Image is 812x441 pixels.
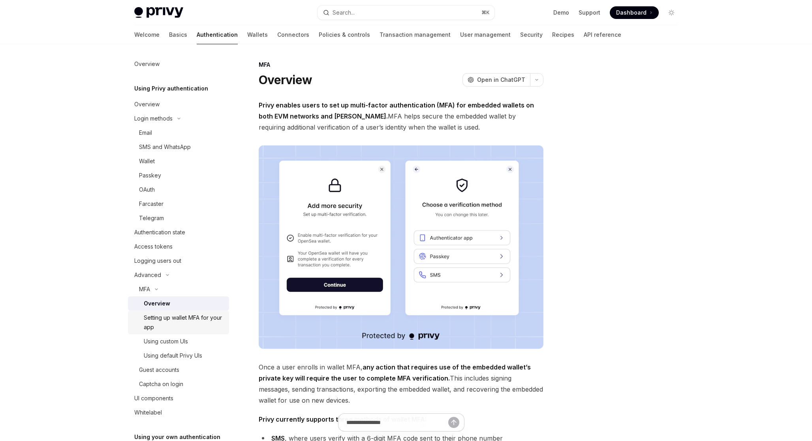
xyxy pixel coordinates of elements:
[128,334,229,349] a: Using custom UIs
[128,296,229,311] a: Overview
[144,337,188,346] div: Using custom UIs
[128,405,229,420] a: Whitelabel
[139,213,164,223] div: Telegram
[144,313,224,332] div: Setting up wallet MFA for your app
[139,285,150,294] div: MFA
[134,228,185,237] div: Authentication state
[333,8,355,17] div: Search...
[139,142,191,152] div: SMS and WhatsApp
[380,25,451,44] a: Transaction management
[318,6,494,20] button: Search...⌘K
[462,73,530,87] button: Open in ChatGPT
[259,362,543,406] span: Once a user enrolls in wallet MFA, This includes signing messages, sending transactions, exportin...
[128,239,229,254] a: Access tokens
[139,365,179,375] div: Guest accounts
[259,145,543,349] img: images/MFA.png
[128,168,229,183] a: Passkey
[139,199,164,209] div: Farcaster
[128,225,229,239] a: Authentication state
[134,394,173,403] div: UI components
[128,97,229,111] a: Overview
[128,154,229,168] a: Wallet
[128,391,229,405] a: UI components
[448,417,459,428] button: Send message
[134,270,161,280] div: Advanced
[128,57,229,71] a: Overview
[481,9,490,16] span: ⌘ K
[552,25,574,44] a: Recipes
[134,59,160,69] div: Overview
[579,9,600,17] a: Support
[169,25,187,44] a: Basics
[128,126,229,140] a: Email
[553,9,569,17] a: Demo
[134,114,173,123] div: Login methods
[128,197,229,211] a: Farcaster
[259,363,531,382] strong: any action that requires use of the embedded wallet’s private key will require the user to comple...
[139,185,155,194] div: OAuth
[128,311,229,334] a: Setting up wallet MFA for your app
[134,408,162,417] div: Whitelabel
[144,351,202,360] div: Using default Privy UIs
[259,73,312,87] h1: Overview
[144,299,170,308] div: Overview
[128,377,229,391] a: Captcha on login
[247,25,268,44] a: Wallets
[616,9,647,17] span: Dashboard
[128,349,229,363] a: Using default Privy UIs
[134,84,208,93] h5: Using Privy authentication
[460,25,511,44] a: User management
[139,379,183,389] div: Captcha on login
[520,25,543,44] a: Security
[128,363,229,377] a: Guest accounts
[134,256,181,266] div: Logging users out
[128,140,229,154] a: SMS and WhatsApp
[128,211,229,225] a: Telegram
[134,242,173,251] div: Access tokens
[128,254,229,268] a: Logging users out
[259,101,534,120] strong: Privy enables users to set up multi-factor authentication (MFA) for embedded wallets on both EVM ...
[134,7,183,18] img: light logo
[477,76,525,84] span: Open in ChatGPT
[584,25,621,44] a: API reference
[610,6,659,19] a: Dashboard
[134,100,160,109] div: Overview
[197,25,238,44] a: Authentication
[259,100,543,133] span: MFA helps secure the embedded wallet by requiring additional verification of a user’s identity wh...
[665,6,678,19] button: Toggle dark mode
[128,183,229,197] a: OAuth
[277,25,309,44] a: Connectors
[139,156,155,166] div: Wallet
[139,128,152,138] div: Email
[259,61,543,69] div: MFA
[134,25,160,44] a: Welcome
[139,171,161,180] div: Passkey
[319,25,370,44] a: Policies & controls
